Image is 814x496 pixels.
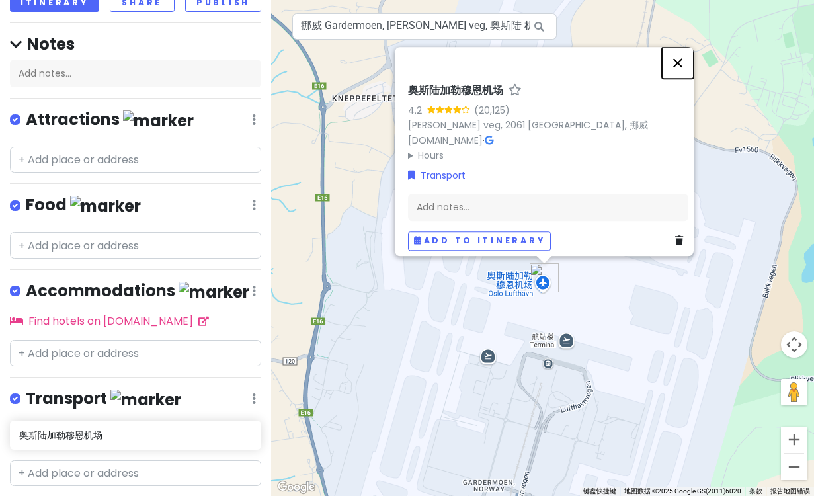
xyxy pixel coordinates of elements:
[485,136,493,145] i: Google Maps
[274,479,318,496] a: 在 Google 地图中打开此区域（会打开一个新窗口）
[624,487,741,495] span: 地图数据 ©2025 Google GS(2011)6020
[10,460,261,487] input: + Add place or address
[781,331,807,358] button: 地图镜头控件
[474,103,510,118] div: (20,125)
[26,109,194,131] h4: Attractions
[408,168,466,183] a: Transport
[408,231,551,251] button: Add to itinerary
[408,118,648,132] a: [PERSON_NAME] veg, 2061 [GEOGRAPHIC_DATA], 挪威
[274,479,318,496] img: Google
[10,340,261,366] input: + Add place or address
[749,487,762,495] a: 条款（在新标签页中打开）
[179,282,249,302] img: marker
[292,13,557,40] input: Search a place
[26,280,249,302] h4: Accommodations
[675,234,688,249] a: Delete place
[10,313,209,329] a: Find hotels on [DOMAIN_NAME]
[10,34,261,54] h4: Notes
[408,84,503,98] h6: 奥斯陆加勒穆恩机场
[662,47,694,79] button: 关闭
[530,263,559,292] div: 奥斯陆加勒穆恩机场
[781,427,807,453] button: 放大
[781,454,807,480] button: 缩小
[408,134,483,147] a: [DOMAIN_NAME]
[509,84,522,98] a: Star place
[123,110,194,131] img: marker
[408,194,688,222] div: Add notes...
[19,429,252,441] h6: 奥斯陆加勒穆恩机场
[26,194,141,216] h4: Food
[70,196,141,216] img: marker
[408,148,688,163] summary: Hours
[10,232,261,259] input: + Add place or address
[408,103,427,118] div: 4.2
[110,390,181,410] img: marker
[10,147,261,173] input: + Add place or address
[583,487,616,496] button: 键盘快捷键
[781,379,807,405] button: 将街景小人拖到地图上以打开街景
[408,84,688,163] div: ·
[26,388,181,410] h4: Transport
[10,60,261,87] div: Add notes...
[770,487,810,495] a: 报告地图错误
